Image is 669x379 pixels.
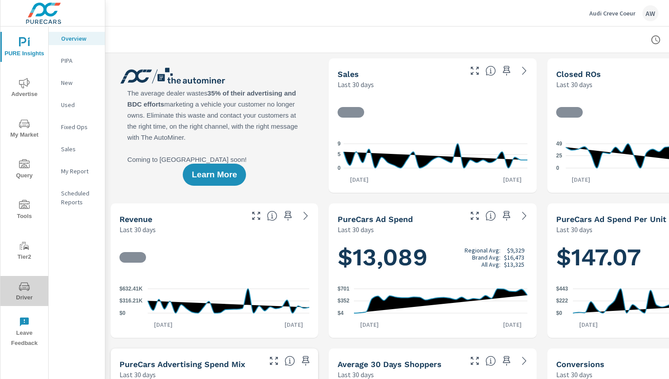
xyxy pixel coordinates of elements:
[61,123,98,131] p: Fixed Ops
[556,286,568,292] text: $443
[49,76,105,89] div: New
[338,69,359,79] h5: Sales
[61,167,98,176] p: My Report
[354,320,385,329] p: [DATE]
[119,298,142,304] text: $316.21K
[192,171,237,179] span: Learn More
[468,354,482,368] button: Make Fullscreen
[267,354,281,368] button: Make Fullscreen
[344,175,375,184] p: [DATE]
[556,298,568,304] text: $222
[119,286,142,292] text: $632.41K
[556,79,592,90] p: Last 30 days
[497,175,528,184] p: [DATE]
[556,224,592,235] p: Last 30 days
[3,200,46,222] span: Tools
[481,261,500,268] p: All Avg:
[517,64,531,78] a: See more details in report
[3,317,46,348] span: Leave Feedback
[281,209,295,223] span: Save this to your personalized report
[338,141,341,147] text: 9
[468,209,482,223] button: Make Fullscreen
[485,356,496,366] span: A rolling 30 day total of daily Shoppers on the dealership website, averaged over the selected da...
[504,254,524,261] p: $16,473
[556,69,601,79] h5: Closed ROs
[285,356,295,366] span: This table looks at how you compare to the amount of budget you spend per channel as opposed to y...
[3,281,46,303] span: Driver
[0,27,48,352] div: nav menu
[485,65,496,76] span: Number of vehicles sold by the dealership over the selected date range. [Source: This data is sou...
[49,187,105,209] div: Scheduled Reports
[500,354,514,368] span: Save this to your personalized report
[338,165,341,171] text: 0
[556,360,604,369] h5: Conversions
[148,320,179,329] p: [DATE]
[565,175,596,184] p: [DATE]
[556,310,562,316] text: $0
[338,298,350,304] text: $352
[517,209,531,223] a: See more details in report
[61,145,98,153] p: Sales
[507,247,524,254] p: $9,329
[465,247,500,254] p: Regional Avg:
[119,310,126,316] text: $0
[299,354,313,368] span: Save this to your personalized report
[278,320,309,329] p: [DATE]
[249,209,263,223] button: Make Fullscreen
[3,241,46,262] span: Tier2
[61,100,98,109] p: Used
[49,98,105,111] div: Used
[61,189,98,207] p: Scheduled Reports
[49,120,105,134] div: Fixed Ops
[485,211,496,221] span: Total cost of media for all PureCars channels for the selected dealership group over the selected...
[49,142,105,156] div: Sales
[338,360,442,369] h5: Average 30 Days Shoppers
[338,286,350,292] text: $701
[338,214,413,224] h5: PureCars Ad Spend
[61,78,98,87] p: New
[556,165,559,171] text: 0
[299,209,313,223] a: See more details in report
[119,224,156,235] p: Last 30 days
[642,5,658,21] div: AW
[3,119,46,140] span: My Market
[61,34,98,43] p: Overview
[556,153,562,159] text: 25
[61,56,98,65] p: PIPA
[504,261,524,268] p: $13,325
[338,242,527,272] h1: $13,089
[468,64,482,78] button: Make Fullscreen
[338,310,344,316] text: $4
[267,211,277,221] span: Total sales revenue over the selected date range. [Source: This data is sourced from the dealer’s...
[556,141,562,147] text: 49
[183,164,246,186] button: Learn More
[517,354,531,368] a: See more details in report
[119,214,152,224] h5: Revenue
[49,54,105,67] div: PIPA
[500,209,514,223] span: Save this to your personalized report
[3,37,46,59] span: PURE Insights
[589,9,635,17] p: Audi Creve Coeur
[338,79,374,90] p: Last 30 days
[573,320,604,329] p: [DATE]
[472,254,500,261] p: Brand Avg:
[49,32,105,45] div: Overview
[497,320,528,329] p: [DATE]
[338,224,374,235] p: Last 30 days
[338,151,341,157] text: 5
[500,64,514,78] span: Save this to your personalized report
[3,78,46,100] span: Advertise
[119,360,245,369] h5: PureCars Advertising Spend Mix
[49,165,105,178] div: My Report
[3,159,46,181] span: Query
